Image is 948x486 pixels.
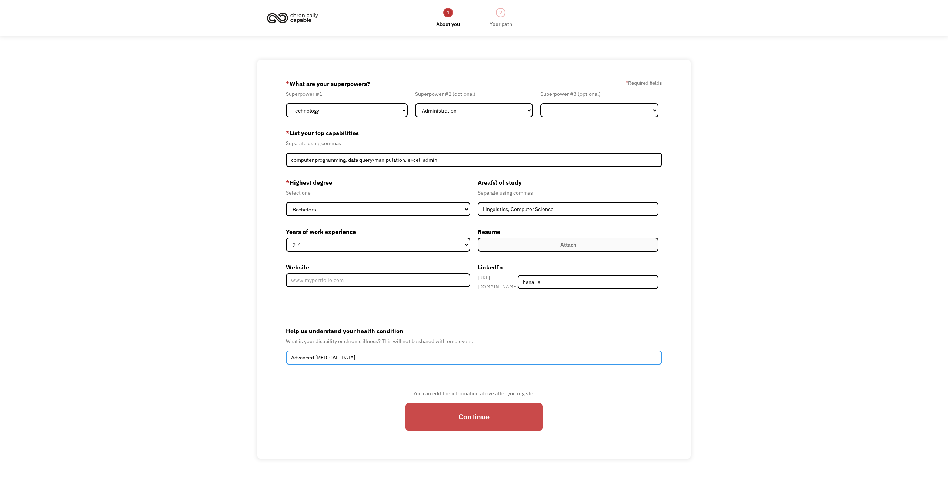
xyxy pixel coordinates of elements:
input: Videography, photography, accounting [286,153,662,167]
input: Anthropology, Education [478,202,658,216]
label: Help us understand your health condition [286,325,662,337]
label: List your top capabilities [286,127,662,139]
div: Select one [286,188,470,197]
input: www.myportfolio.com [286,273,470,287]
input: Continue [405,403,543,431]
div: Attach [560,240,576,249]
label: Highest degree [286,177,470,188]
label: Website [286,261,470,273]
div: You can edit the information above after you register [405,389,543,398]
div: [URL][DOMAIN_NAME] [478,273,518,291]
form: Member-Create-Step1 [286,78,662,441]
label: Resume [478,226,658,238]
img: Chronically Capable logo [265,10,320,26]
a: 1About you [436,7,460,29]
div: Separate using commas [478,188,658,197]
div: Separate using commas [286,139,662,148]
label: Attach [478,238,658,252]
div: 2 [496,8,505,17]
div: 1 [443,8,453,17]
div: Your path [490,20,512,29]
a: 2Your path [490,7,512,29]
label: Area(s) of study [478,177,658,188]
label: Required fields [626,78,662,87]
div: What is your disability or chronic illness? This will not be shared with employers. [286,337,662,346]
label: Years of work experience [286,226,470,238]
div: Superpower #2 (optional) [415,90,533,98]
div: Superpower #1 [286,90,408,98]
label: LinkedIn [478,261,658,273]
label: What are your superpowers? [286,78,370,90]
input: Deafness, Depression, Diabetes [286,351,662,365]
div: Superpower #3 (optional) [540,90,658,98]
div: About you [436,20,460,29]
